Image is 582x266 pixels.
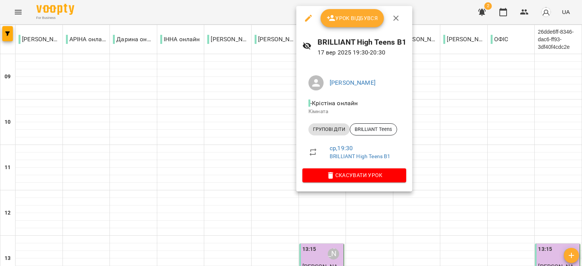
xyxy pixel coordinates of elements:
[321,9,384,27] button: Урок відбувся
[318,36,406,48] h6: BRILLIANT High Teens B1
[308,171,400,180] span: Скасувати Урок
[327,14,378,23] span: Урок відбувся
[350,126,397,133] span: BRILLIANT Teens
[302,168,406,182] button: Скасувати Урок
[330,79,375,86] a: [PERSON_NAME]
[308,126,350,133] span: ГРУПОВІ ДІТИ
[318,48,406,57] p: 17 вер 2025 19:30 - 20:30
[330,153,390,159] a: BRILLIANT High Teens B1
[330,145,353,152] a: ср , 19:30
[350,123,397,135] div: BRILLIANT Teens
[308,108,400,115] p: Кімната
[308,100,360,107] span: - Крістіна онлайн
